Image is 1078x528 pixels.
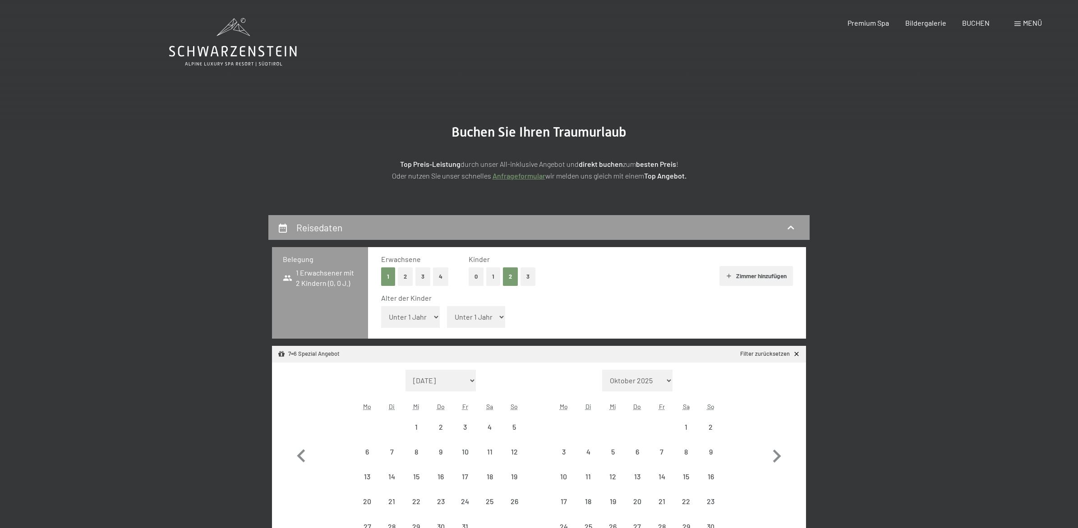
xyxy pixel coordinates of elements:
div: Sun Nov 02 2025 [699,414,723,439]
div: Anreise nicht möglich [625,489,650,514]
div: 17 [454,473,476,496]
div: Sat Oct 25 2025 [478,489,502,514]
strong: Top Preis-Leistung [400,160,461,168]
div: 11 [479,448,501,471]
div: Anreise nicht möglich [478,489,502,514]
span: Buchen Sie Ihren Traumurlaub [451,124,627,140]
div: Sun Oct 26 2025 [502,489,526,514]
button: Zimmer hinzufügen [719,266,793,286]
button: 2 [503,267,518,286]
div: Anreise nicht möglich [478,440,502,464]
div: Mon Nov 10 2025 [552,464,576,489]
div: Anreise nicht möglich [674,464,698,489]
div: Mon Oct 13 2025 [355,464,379,489]
div: Anreise nicht möglich [453,489,477,514]
div: Thu Oct 23 2025 [428,489,453,514]
strong: Top Angebot. [644,171,686,180]
div: Sat Oct 11 2025 [478,440,502,464]
div: Mon Nov 17 2025 [552,489,576,514]
button: 1 [381,267,395,286]
div: 14 [650,473,673,496]
div: 13 [626,473,649,496]
div: Anreise nicht möglich [428,440,453,464]
div: 15 [675,473,697,496]
div: Anreise nicht möglich [379,464,404,489]
abbr: Sonntag [707,403,714,410]
div: Anreise nicht möglich [600,464,625,489]
div: 23 [700,498,722,520]
div: 1 [675,423,697,446]
abbr: Mittwoch [610,403,616,410]
a: Premium Spa [848,18,889,27]
a: Anfrageformular [493,171,545,180]
div: Fri Nov 14 2025 [650,464,674,489]
a: Filter zurücksetzen [740,350,800,358]
span: Menü [1023,18,1042,27]
div: 24 [454,498,476,520]
div: Anreise nicht möglich [379,440,404,464]
span: BUCHEN [962,18,990,27]
div: Sun Oct 05 2025 [502,414,526,439]
div: 3 [553,448,575,471]
div: 22 [405,498,428,520]
div: Anreise nicht möglich [552,440,576,464]
div: Thu Oct 16 2025 [428,464,453,489]
div: 16 [429,473,452,496]
div: 10 [454,448,476,471]
strong: besten Preis [636,160,676,168]
div: Anreise nicht möglich [699,489,723,514]
div: Wed Nov 19 2025 [600,489,625,514]
div: 26 [503,498,525,520]
div: Thu Oct 02 2025 [428,414,453,439]
div: Fri Nov 21 2025 [650,489,674,514]
div: 10 [553,473,575,496]
div: Wed Oct 01 2025 [404,414,428,439]
div: Anreise nicht möglich [478,464,502,489]
div: Fri Oct 17 2025 [453,464,477,489]
div: Anreise nicht möglich [453,440,477,464]
div: Fri Nov 07 2025 [650,440,674,464]
div: Alter der Kinder [381,293,786,303]
span: Erwachsene [381,255,421,263]
span: Kinder [469,255,490,263]
div: Anreise nicht möglich [552,464,576,489]
abbr: Montag [363,403,371,410]
div: Tue Nov 18 2025 [576,489,600,514]
div: Anreise nicht möglich [404,489,428,514]
div: Thu Nov 13 2025 [625,464,650,489]
div: Sun Nov 16 2025 [699,464,723,489]
abbr: Freitag [462,403,468,410]
div: Wed Nov 05 2025 [600,440,625,464]
div: Anreise nicht möglich [650,464,674,489]
button: 3 [415,267,430,286]
div: 15 [405,473,428,496]
div: Anreise nicht möglich [625,464,650,489]
div: 5 [503,423,525,446]
div: Anreise nicht möglich [576,464,600,489]
div: Anreise nicht möglich [600,489,625,514]
abbr: Donnerstag [633,403,641,410]
div: 18 [577,498,599,520]
div: Anreise nicht möglich [428,489,453,514]
div: 4 [479,423,501,446]
div: Anreise nicht möglich [404,440,428,464]
div: Fri Oct 24 2025 [453,489,477,514]
div: 6 [626,448,649,471]
div: Anreise nicht möglich [502,440,526,464]
div: Thu Nov 20 2025 [625,489,650,514]
div: Tue Oct 14 2025 [379,464,404,489]
div: 19 [503,473,525,496]
div: Thu Oct 09 2025 [428,440,453,464]
div: 4 [577,448,599,471]
div: Sun Nov 09 2025 [699,440,723,464]
div: Sun Oct 19 2025 [502,464,526,489]
abbr: Mittwoch [413,403,419,410]
div: 7=6 Spezial Angebot [278,350,340,358]
abbr: Montag [560,403,568,410]
div: Mon Nov 03 2025 [552,440,576,464]
div: 11 [577,473,599,496]
div: Sat Oct 18 2025 [478,464,502,489]
div: 8 [405,448,428,471]
div: 9 [700,448,722,471]
div: Anreise nicht möglich [453,464,477,489]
